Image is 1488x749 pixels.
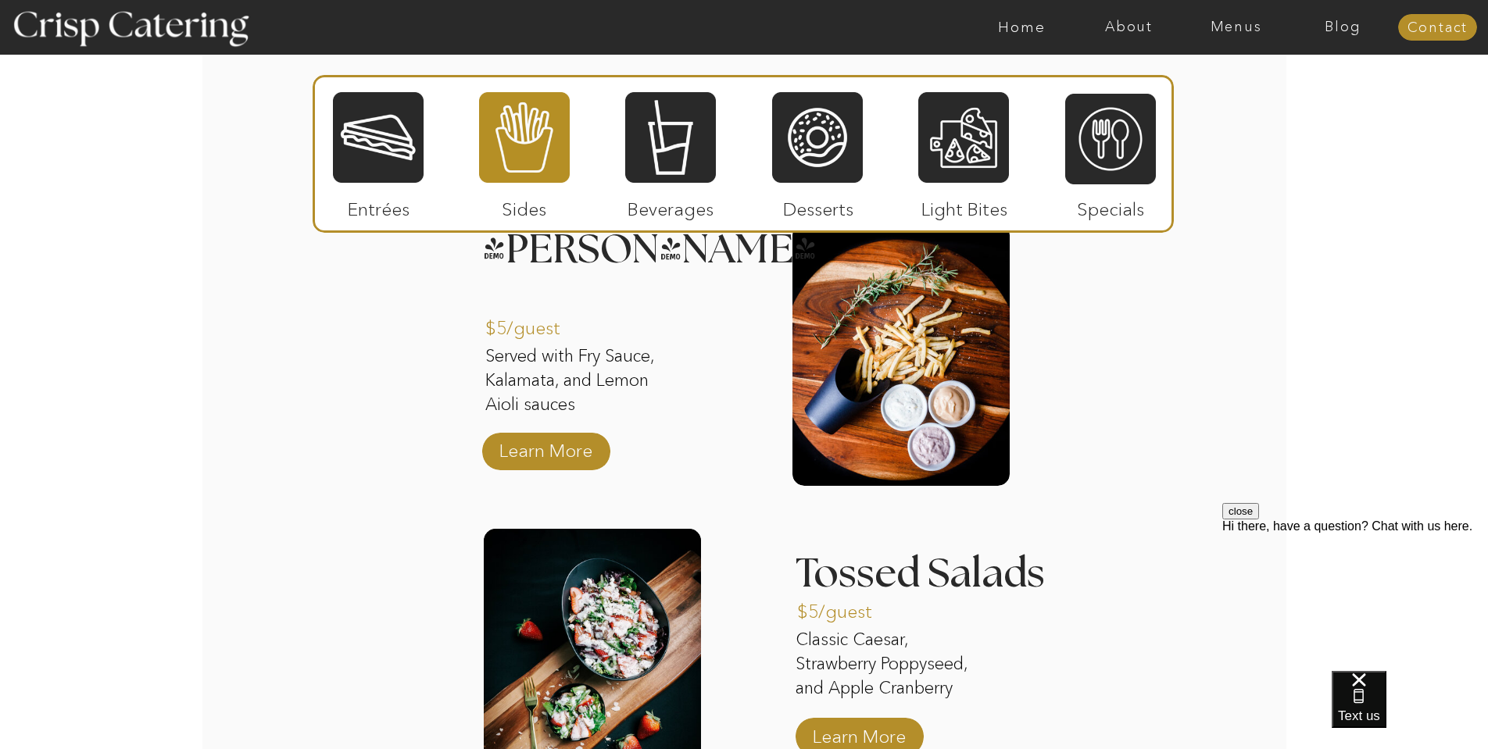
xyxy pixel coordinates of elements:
[1075,20,1182,35] a: About
[968,20,1075,35] a: Home
[1182,20,1289,35] a: Menus
[482,230,770,249] h3: [PERSON_NAME]
[912,183,1016,228] p: Light Bites
[1222,503,1488,690] iframe: podium webchat widget prompt
[796,628,989,703] p: Classic Caesar, Strawberry Poppyseed, and Apple Cranberry
[485,301,589,347] p: $5/guest
[494,424,598,469] a: Learn More
[797,585,901,630] p: $5/guest
[618,183,722,228] p: Beverages
[472,183,576,228] p: Sides
[796,554,1063,592] h3: Tossed Salads
[1398,20,1477,36] a: Contact
[485,344,686,419] p: Served with Fry Sauce, Kalamata, and Lemon Aioli sauces
[1058,183,1162,228] p: Specials
[1332,671,1488,749] iframe: podium webchat widget bubble
[1289,20,1397,35] a: Blog
[766,183,870,228] p: Desserts
[327,183,431,228] p: Entrées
